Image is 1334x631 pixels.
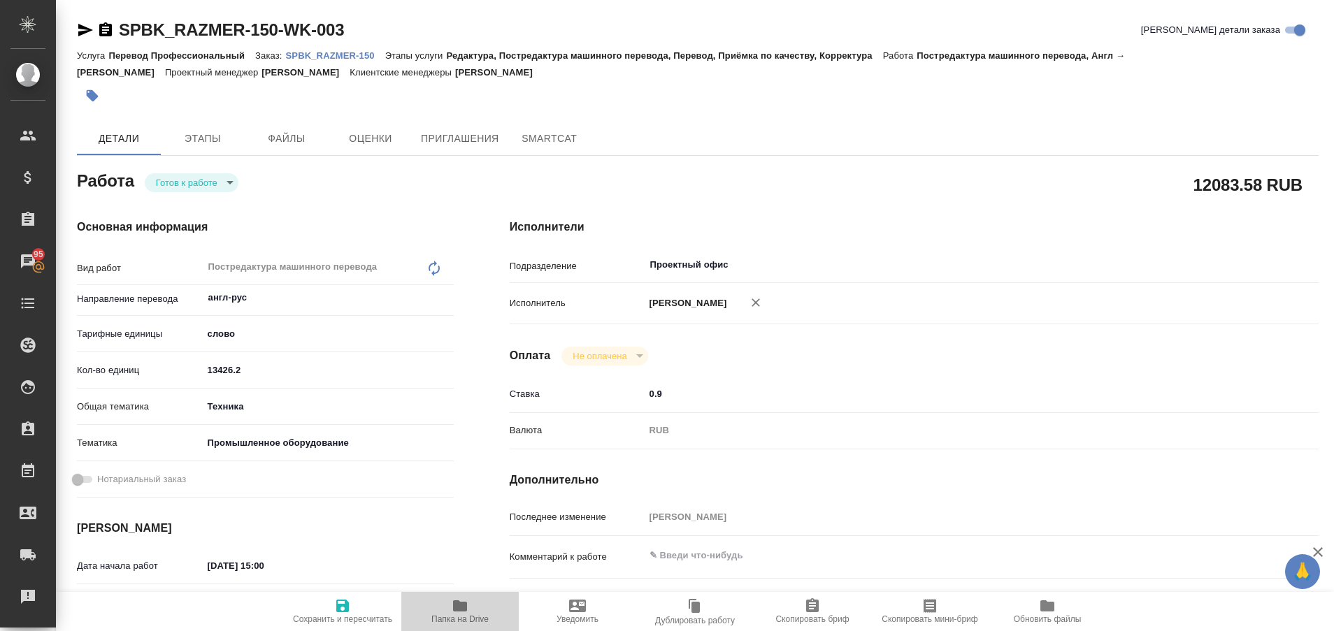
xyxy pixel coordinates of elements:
[108,50,255,61] p: Перевод Профессиональный
[77,167,134,192] h2: Работа
[85,130,152,147] span: Детали
[97,472,186,486] span: Нотариальный заказ
[77,436,203,450] p: Тематика
[203,556,325,576] input: ✎ Введи что-нибудь
[253,130,320,147] span: Файлы
[145,173,238,192] div: Готов к работе
[152,177,222,189] button: Готов к работе
[636,592,754,631] button: Дублировать работу
[77,22,94,38] button: Скопировать ссылку для ЯМессенджера
[77,292,203,306] p: Направление перевода
[203,322,454,346] div: слово
[740,287,771,318] button: Удалить исполнителя
[77,80,108,111] button: Добавить тэг
[1244,263,1247,266] button: Open
[1291,557,1314,586] span: 🙏
[510,259,645,273] p: Подразделение
[119,20,344,39] a: SPBK_RAZMER-150-WK-003
[255,50,285,61] p: Заказ:
[77,520,454,537] h4: [PERSON_NAME]
[645,384,1251,404] input: ✎ Введи что-нибудь
[1193,173,1303,196] h2: 12083.58 RUB
[516,130,583,147] span: SmartCat
[510,510,645,524] p: Последнее изменение
[77,50,108,61] p: Услуга
[754,592,871,631] button: Скопировать бриф
[568,350,631,362] button: Не оплачена
[25,247,52,261] span: 95
[883,50,917,61] p: Работа
[421,130,499,147] span: Приглашения
[77,261,203,275] p: Вид работ
[561,347,647,365] div: Готов к работе
[77,363,203,377] p: Кол-во единиц
[510,219,1319,235] h4: Исполнители
[446,296,449,299] button: Open
[510,347,551,364] h4: Оплата
[77,219,454,235] h4: Основная информация
[286,50,385,61] p: SPBK_RAZMER-150
[645,296,727,310] p: [PERSON_NAME]
[645,419,1251,442] div: RUB
[655,616,735,625] span: Дублировать работу
[350,67,455,78] p: Клиентские менеджеры
[284,592,401,631] button: Сохранить и пересчитать
[169,130,236,147] span: Этапы
[3,244,52,279] a: 95
[882,614,977,624] span: Скопировать мини-бриф
[165,67,261,78] p: Проектный менеджер
[77,559,203,573] p: Дата начала работ
[286,49,385,61] a: SPBK_RAZMER-150
[431,614,489,624] span: Папка на Drive
[77,400,203,414] p: Общая тематика
[645,507,1251,527] input: Пустое поле
[203,431,454,455] div: Промышленное оборудование
[1285,554,1320,589] button: 🙏
[871,592,989,631] button: Скопировать мини-бриф
[446,50,882,61] p: Редактура, Постредактура машинного перевода, Перевод, Приёмка по качеству, Корректура
[510,550,645,564] p: Комментарий к работе
[401,592,519,631] button: Папка на Drive
[510,296,645,310] p: Исполнитель
[455,67,543,78] p: [PERSON_NAME]
[77,327,203,341] p: Тарифные единицы
[989,592,1106,631] button: Обновить файлы
[337,130,404,147] span: Оценки
[261,67,350,78] p: [PERSON_NAME]
[510,387,645,401] p: Ставка
[519,592,636,631] button: Уведомить
[1141,23,1280,37] span: [PERSON_NAME] детали заказа
[1014,614,1082,624] span: Обновить файлы
[775,614,849,624] span: Скопировать бриф
[203,395,454,419] div: Техника
[385,50,447,61] p: Этапы услуги
[557,614,598,624] span: Уведомить
[510,423,645,437] p: Валюта
[293,614,392,624] span: Сохранить и пересчитать
[510,472,1319,488] h4: Дополнительно
[97,22,114,38] button: Скопировать ссылку
[203,360,454,380] input: ✎ Введи что-нибудь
